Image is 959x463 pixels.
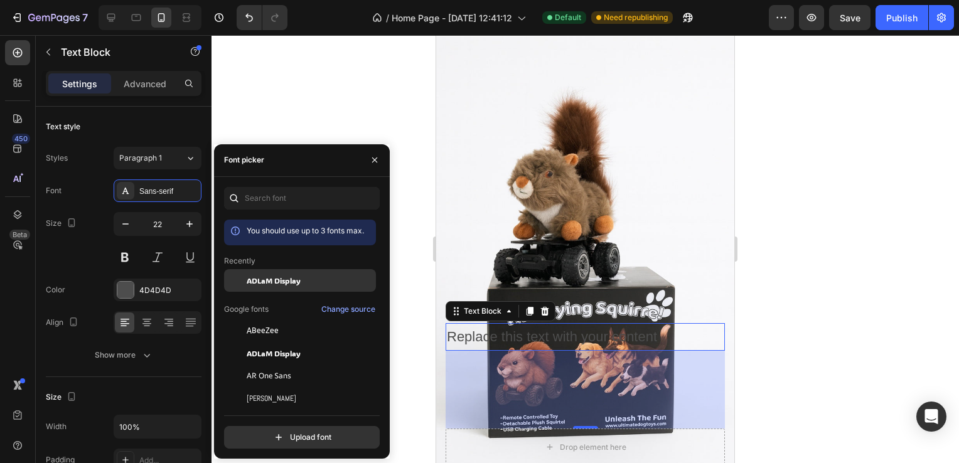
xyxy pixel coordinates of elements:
[46,314,81,331] div: Align
[247,226,364,235] span: You should use up to 3 fonts max.
[62,77,97,90] p: Settings
[46,389,79,406] div: Size
[46,421,67,432] div: Width
[5,5,94,30] button: 7
[139,285,198,296] div: 4D4D4D
[272,431,331,444] div: Upload font
[46,152,68,164] div: Styles
[321,304,375,315] div: Change source
[114,147,201,169] button: Paragraph 1
[224,255,255,267] p: Recently
[12,134,30,144] div: 450
[386,11,389,24] span: /
[247,348,301,359] span: ADLaM Display
[95,349,153,361] div: Show more
[224,426,380,449] button: Upload font
[247,275,301,286] span: ADLaM Display
[392,11,512,24] span: Home Page - [DATE] 12:41:12
[224,304,269,315] p: Google fonts
[247,325,279,336] span: ABeeZee
[82,10,88,25] p: 7
[321,302,376,317] button: Change source
[46,284,65,295] div: Color
[247,393,296,404] span: [PERSON_NAME]
[46,344,201,366] button: Show more
[46,121,80,132] div: Text style
[46,215,79,232] div: Size
[237,5,287,30] div: Undo/Redo
[224,154,264,166] div: Font picker
[436,35,734,463] iframe: Design area
[876,5,928,30] button: Publish
[46,185,62,196] div: Font
[604,12,668,23] span: Need republishing
[840,13,860,23] span: Save
[555,12,581,23] span: Default
[886,11,918,24] div: Publish
[247,370,291,381] span: AR One Sans
[139,186,198,197] div: Sans-serif
[119,152,162,164] span: Paragraph 1
[829,5,871,30] button: Save
[916,402,946,432] div: Open Intercom Messenger
[9,230,30,240] div: Beta
[124,77,166,90] p: Advanced
[224,187,380,210] input: Search font
[61,45,168,60] p: Text Block
[114,415,201,438] input: Auto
